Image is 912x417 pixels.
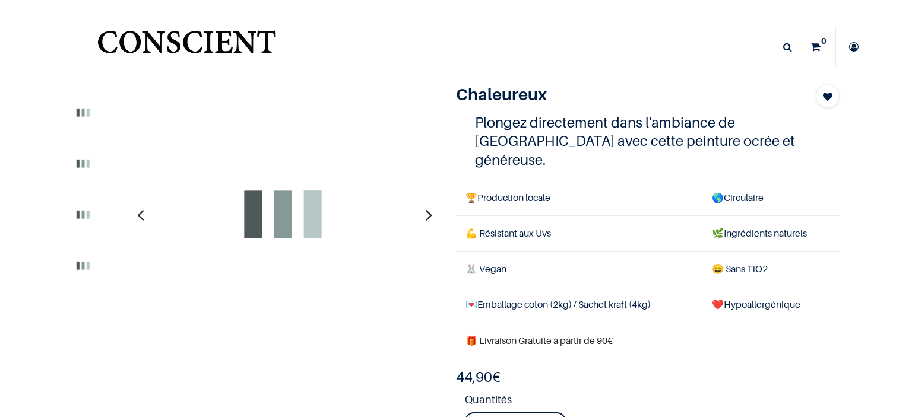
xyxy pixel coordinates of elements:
[465,391,840,412] strong: Quantités
[823,90,832,104] span: Add to wishlist
[712,263,731,275] span: 😄 S
[465,192,477,203] span: 🏆
[702,287,840,323] td: ❤️Hypoallergénique
[61,244,105,288] img: Product image
[702,215,840,251] td: Ingrédients naturels
[95,24,278,71] a: Logo of Conscient
[153,84,414,345] img: Product image
[465,263,506,275] span: 🐰 Vegan
[851,340,907,396] iframe: Tidio Chat
[456,287,702,323] td: Emballage coton (2kg) / Sachet kraft (4kg)
[702,180,840,215] td: Circulaire
[95,24,278,71] img: Conscient
[802,26,835,68] a: 0
[456,180,702,215] td: Production locale
[465,298,477,310] span: 💌
[456,84,782,104] h1: Chaleureux
[465,335,613,346] font: 🎁 Livraison Gratuite à partir de 90€
[816,84,840,108] button: Add to wishlist
[475,113,821,169] h4: Plongez directement dans l'ambiance de [GEOGRAPHIC_DATA] avec cette peinture ocrée et généreuse.
[702,252,840,287] td: ans TiO2
[456,368,501,386] b: €
[456,368,492,386] span: 44,90
[712,192,724,203] span: 🌎
[712,227,724,239] span: 🌿
[61,193,105,237] img: Product image
[61,91,105,135] img: Product image
[61,142,105,186] img: Product image
[465,227,551,239] span: 💪 Résistant aux Uvs
[818,35,829,47] sup: 0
